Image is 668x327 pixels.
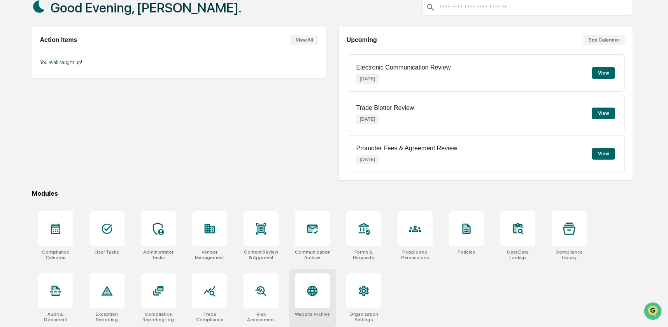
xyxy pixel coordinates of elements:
[592,108,615,119] button: View
[356,74,379,83] p: [DATE]
[95,249,119,255] div: User Tasks
[643,301,664,322] iframe: Open customer support
[500,249,535,260] div: User Data Lookup
[5,95,53,109] a: 🖐️Preclearance
[356,64,451,71] p: Electronic Communication Review
[56,99,63,105] div: 🗄️
[356,115,379,124] p: [DATE]
[458,249,475,255] div: Policies
[192,311,227,322] div: Trade Compliance
[192,249,227,260] div: Vendor Management
[295,249,330,260] div: Communications Archive
[55,131,94,137] a: Powered byPylon
[347,37,377,43] h2: Upcoming
[398,249,433,260] div: People and Permissions
[8,99,14,105] div: 🖐️
[290,35,318,45] button: View All
[40,59,318,65] p: You're all caught up!
[552,249,587,260] div: Compliance Library
[5,110,52,123] a: 🔎Data Lookup
[26,59,128,67] div: Start new chat
[8,113,14,120] div: 🔎
[16,98,50,106] span: Preclearance
[592,148,615,160] button: View
[77,132,94,137] span: Pylon
[40,37,77,43] h2: Action Items
[356,104,414,111] p: Trade Blotter Review
[244,249,279,260] div: Content Review & Approval
[356,155,379,164] p: [DATE]
[53,95,100,109] a: 🗄️Attestations
[132,62,142,71] button: Start new chat
[356,145,458,152] p: Promoter Fees & Agreement Review
[64,98,96,106] span: Attestations
[89,311,124,322] div: Exception Reporting
[346,249,381,260] div: Forms & Requests
[16,113,49,120] span: Data Lookup
[141,249,176,260] div: Administrator Tasks
[8,16,142,29] p: How can we help?
[26,67,98,73] div: We're available if you need us!
[244,311,279,322] div: Risk Assessment
[38,249,73,260] div: Compliance Calendar
[32,190,633,197] div: Modules
[346,311,381,322] div: Organization Settings
[8,59,22,73] img: 1746055101610-c473b297-6a78-478c-a979-82029cc54cd1
[141,311,176,322] div: Compliance Reporting Log
[583,35,625,45] button: See Calendar
[295,311,330,317] div: Website Archive
[38,311,73,322] div: Audit & Document Logs
[592,67,615,79] button: View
